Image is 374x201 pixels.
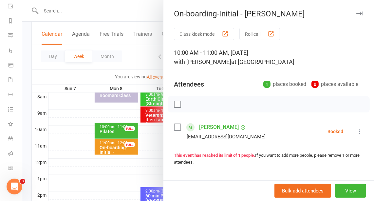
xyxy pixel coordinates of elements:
a: Product Sales [8,58,23,73]
a: Reports [8,14,23,29]
div: [EMAIL_ADDRESS][DOMAIN_NAME] [187,132,266,141]
strong: This event has reached its limit of 1 people. [174,153,255,158]
div: 1 [263,81,271,88]
button: View [335,184,366,198]
button: Roll call [239,28,280,40]
a: Roll call kiosk mode [8,147,23,162]
a: What's New [8,117,23,132]
button: Bulk add attendees [274,184,331,198]
div: 10:00 AM - 11:00 AM, [DATE] [174,48,364,67]
div: Attendees [174,80,204,89]
div: If you want to add more people, please remove 1 or more attendees. [174,152,364,166]
span: 3 [20,179,25,184]
div: Booked [327,129,343,134]
div: places available [311,80,358,89]
a: [PERSON_NAME] [199,122,239,132]
span: at [GEOGRAPHIC_DATA] [231,58,294,65]
a: Class kiosk mode [8,162,23,176]
span: with [PERSON_NAME] [174,58,231,65]
div: 0 [311,81,319,88]
a: General attendance kiosk mode [8,132,23,147]
div: On-boarding-Initial - [PERSON_NAME] [163,9,374,18]
button: Class kiosk mode [174,28,234,40]
iframe: Intercom live chat [7,179,22,194]
div: places booked [263,80,306,89]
